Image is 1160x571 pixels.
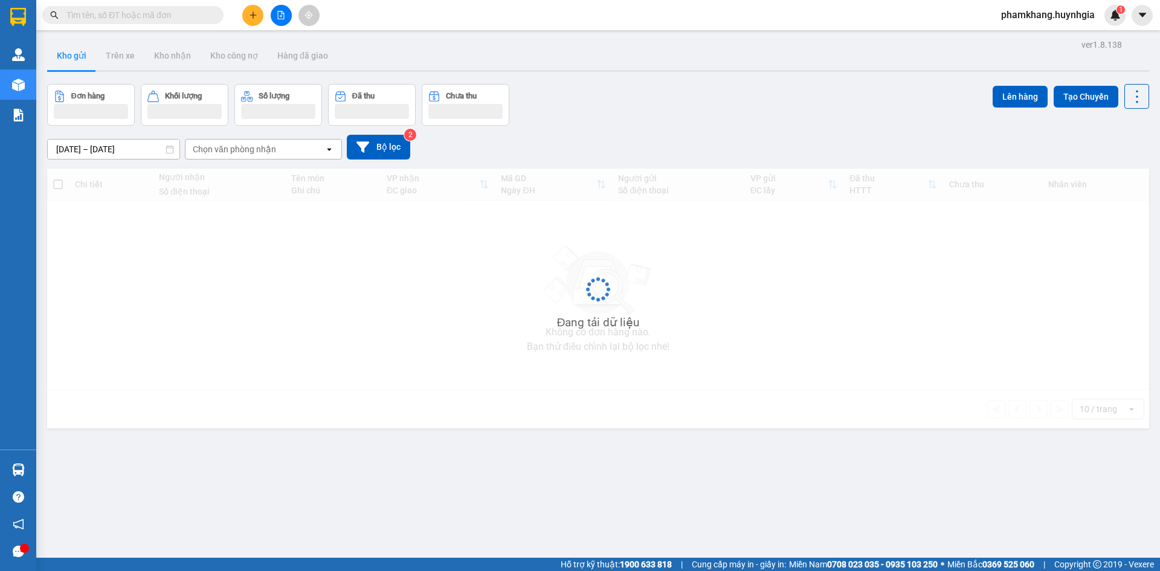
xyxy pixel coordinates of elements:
span: Cung cấp máy in - giấy in: [692,558,786,571]
button: Khối lượng [141,84,228,126]
span: phamkhang.huynhgia [991,7,1104,22]
span: Miền Nam [789,558,938,571]
button: Hàng đã giao [268,41,338,70]
span: 1 [1118,5,1123,14]
img: warehouse-icon [12,463,25,476]
button: aim [298,5,320,26]
div: Khối lượng [165,92,202,100]
button: caret-down [1132,5,1153,26]
strong: 1900 633 818 [620,560,672,569]
button: Chưa thu [422,84,509,126]
span: message [13,546,24,557]
span: | [1043,558,1045,571]
div: Chọn văn phòng nhận [193,143,276,155]
span: notification [13,518,24,530]
span: caret-down [1137,10,1148,21]
button: file-add [271,5,292,26]
button: Trên xe [96,41,144,70]
input: Tìm tên, số ĐT hoặc mã đơn [66,8,209,22]
button: Số lượng [234,84,322,126]
button: Đơn hàng [47,84,135,126]
span: copyright [1093,560,1101,569]
span: file-add [277,11,285,19]
span: Miền Bắc [947,558,1034,571]
span: search [50,11,59,19]
strong: 0708 023 035 - 0935 103 250 [827,560,938,569]
span: ⚪️ [941,562,944,567]
div: ver 1.8.138 [1081,38,1122,51]
img: logo-vxr [10,8,26,26]
div: Chưa thu [446,92,477,100]
div: Đang tải dữ liệu [557,314,640,332]
strong: 0369 525 060 [982,560,1034,569]
span: Hỗ trợ kỹ thuật: [561,558,672,571]
img: solution-icon [12,109,25,121]
div: Đơn hàng [71,92,105,100]
button: Lên hàng [993,86,1048,108]
button: Kho công nợ [201,41,268,70]
img: icon-new-feature [1110,10,1121,21]
sup: 1 [1116,5,1125,14]
button: plus [242,5,263,26]
button: Kho nhận [144,41,201,70]
button: Kho gửi [47,41,96,70]
button: Bộ lọc [347,135,410,160]
span: | [681,558,683,571]
div: Đã thu [352,92,375,100]
button: Tạo Chuyến [1054,86,1118,108]
img: warehouse-icon [12,79,25,91]
div: Số lượng [259,92,289,100]
svg: open [324,144,334,154]
span: question-circle [13,491,24,503]
span: aim [304,11,313,19]
input: Select a date range. [48,140,179,159]
sup: 2 [404,129,416,141]
img: warehouse-icon [12,48,25,61]
button: Đã thu [328,84,416,126]
span: plus [249,11,257,19]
